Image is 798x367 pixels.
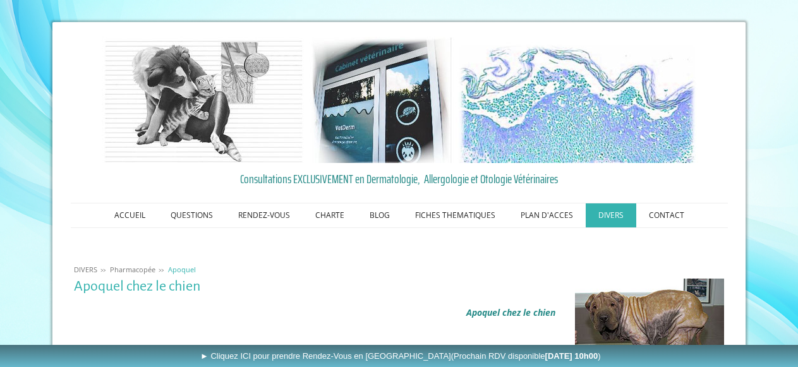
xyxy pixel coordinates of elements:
[168,265,196,274] span: Apoquel
[74,169,725,188] a: Consultations EXCLUSIVEMENT en Dermatologie, Allergologie et Otologie Vétérinaires
[636,203,697,227] a: CONTACT
[107,265,159,274] a: Pharmacopée
[74,279,556,294] h1: Apoquel chez le chien
[71,265,100,274] a: DIVERS
[200,351,601,361] span: ► Cliquez ICI pour prendre Rendez-Vous en [GEOGRAPHIC_DATA]
[303,203,357,227] a: CHARTE
[466,306,555,318] span: Apoquel chez le chien
[545,351,598,361] b: [DATE] 10h00
[165,265,199,274] a: Apoquel
[508,203,586,227] a: PLAN D'ACCES
[226,203,303,227] a: RENDEZ-VOUS
[402,203,508,227] a: FICHES THEMATIQUES
[357,203,402,227] a: BLOG
[74,265,97,274] span: DIVERS
[451,351,601,361] span: (Prochain RDV disponible )
[102,203,158,227] a: ACCUEIL
[158,203,226,227] a: QUESTIONS
[110,265,155,274] span: Pharmacopée
[586,203,636,227] a: DIVERS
